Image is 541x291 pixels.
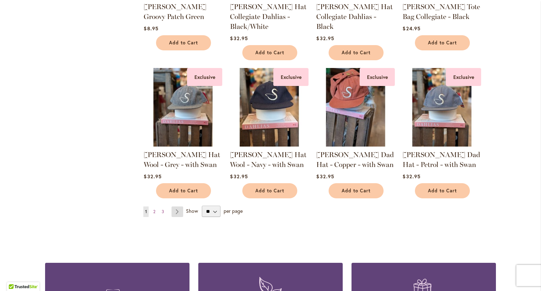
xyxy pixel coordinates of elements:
[316,35,334,42] span: $32.95
[403,25,420,32] span: $24.95
[144,173,161,180] span: $32.95
[255,188,284,194] span: Add to Cart
[169,40,198,46] span: Add to Cart
[162,209,164,214] span: 3
[403,150,480,169] a: [PERSON_NAME] Dad Hat - Petrol - with Swan
[403,173,420,180] span: $32.95
[151,206,157,217] a: 2
[169,188,198,194] span: Add to Cart
[230,141,309,148] a: SID Grafletics Hat Wool - Navy - with Swan Exclusive
[403,141,481,148] a: SID Grafletics Dad Hat - Petrol - with Swan Exclusive
[242,45,297,60] button: Add to Cart
[186,208,198,214] span: Show
[242,183,297,198] button: Add to Cart
[144,25,158,32] span: $8.95
[316,150,394,169] a: [PERSON_NAME] Dad Hat - Copper - with Swan
[342,188,371,194] span: Add to Cart
[230,150,306,169] a: [PERSON_NAME] Hat Wool - Navy - with Swan
[5,266,25,286] iframe: Launch Accessibility Center
[230,68,309,147] img: SID Grafletics Hat Wool - Navy - with Swan
[415,183,470,198] button: Add to Cart
[145,209,147,214] span: 1
[144,68,222,147] img: SID Grafletics Hat Wool - Grey - with Swan
[316,141,395,148] a: SID Grafletics Dad Hat - Copper - with Swan Exclusive
[153,209,155,214] span: 2
[342,50,371,56] span: Add to Cart
[403,2,480,21] a: [PERSON_NAME] Tote Bag Collegiate - Black
[316,173,334,180] span: $32.95
[230,173,248,180] span: $32.95
[329,183,384,198] button: Add to Cart
[255,50,284,56] span: Add to Cart
[224,208,243,214] span: per page
[144,141,222,148] a: SID Grafletics Hat Wool - Grey - with Swan Exclusive
[230,2,306,31] a: [PERSON_NAME] Hat Collegiate Dahlias - Black/White
[144,2,206,21] a: [PERSON_NAME] Groovy Patch Green
[273,68,309,86] div: Exclusive
[428,40,457,46] span: Add to Cart
[156,183,211,198] button: Add to Cart
[187,68,222,86] div: Exclusive
[446,68,481,86] div: Exclusive
[230,35,248,42] span: $32.95
[316,2,393,31] a: [PERSON_NAME] Hat Collegiate Dahlias - Black
[415,35,470,50] button: Add to Cart
[329,45,384,60] button: Add to Cart
[403,68,481,147] img: SID Grafletics Dad Hat - Petrol - with Swan
[144,150,220,169] a: [PERSON_NAME] Hat Wool - Grey - with Swan
[428,188,457,194] span: Add to Cart
[360,68,395,86] div: Exclusive
[160,206,166,217] a: 3
[316,68,395,147] img: SID Grafletics Dad Hat - Copper - with Swan
[156,35,211,50] button: Add to Cart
